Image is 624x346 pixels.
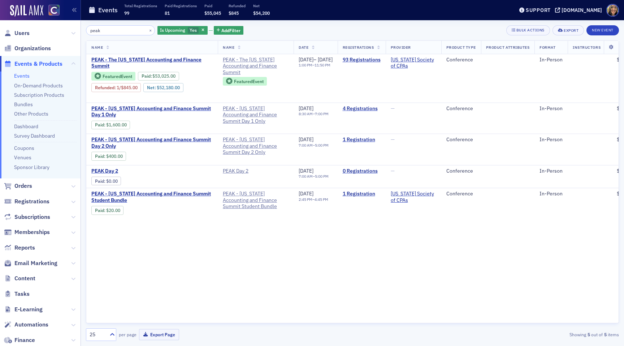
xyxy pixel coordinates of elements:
span: Memberships [14,228,50,236]
div: – [299,112,329,116]
a: PEAK - [US_STATE] Accounting and Finance Summit Day 1 Only [223,105,289,125]
strong: 5 [586,331,591,338]
span: : [95,85,117,90]
a: Venues [14,154,31,161]
span: Registrations [343,45,374,50]
div: Export [564,29,578,33]
span: Email Marketing [14,259,57,267]
a: PEAK - [US_STATE] Accounting and Finance Summit Student Bundle [223,191,289,210]
div: Bulk Actions [516,28,545,32]
a: Orders [4,182,32,190]
a: Events [14,73,30,79]
time: 7:00 AM [299,174,313,179]
span: Orders [14,182,32,190]
div: 25 [90,331,105,338]
span: PEAK Day 2 [223,168,289,174]
span: Reports [14,244,35,252]
a: New Event [586,26,619,33]
div: – [299,63,333,68]
div: Featured Event [103,74,132,78]
span: Profile [606,4,619,17]
span: — [391,105,395,112]
div: Net: $5218000 [143,83,183,92]
img: SailAMX [48,5,60,16]
button: × [147,27,154,33]
div: Conference [446,168,476,174]
time: 5:00 PM [315,143,329,148]
div: Paid: 0 - $0 [91,177,121,185]
p: Refunded [229,3,246,8]
button: New Event [586,25,619,35]
div: Conference [446,105,476,112]
a: Paid [95,178,104,184]
a: 93 Registrations [343,57,381,63]
time: 2:45 PM [299,197,312,202]
div: In-Person [539,57,563,63]
span: : [95,178,106,184]
span: $20.00 [106,208,120,213]
div: Paid: 2 - $2000 [91,206,123,215]
span: Is Upcoming [160,27,185,33]
a: Subscriptions [4,213,50,221]
span: : [95,122,106,127]
span: Name [223,45,234,50]
span: Organizations [14,44,51,52]
div: Paid: 139 - $5302500 [138,72,179,81]
a: Email Marketing [4,259,57,267]
button: [DOMAIN_NAME] [555,8,604,13]
span: $400.00 [106,153,123,159]
div: Featured Event [234,79,264,83]
span: PEAK - Colorado Accounting and Finance Summit Student Bundle [91,191,213,203]
a: Users [4,29,30,37]
a: Tasks [4,290,30,298]
div: Refunded: 139 - $5302500 [91,83,141,92]
a: Finance [4,336,35,344]
span: PEAK - Colorado Accounting and Finance Summit Student Bundle [223,191,289,210]
span: Automations [14,321,48,329]
a: E-Learning [4,306,43,313]
a: PEAK - [US_STATE] Accounting and Finance Summit Student Bundle [91,191,213,203]
span: Provider [391,45,411,50]
span: Content [14,274,35,282]
span: E-Learning [14,306,43,313]
a: PEAK - [US_STATE] Accounting and Finance Summit Day 1 Only [91,105,213,118]
span: Date [299,45,308,50]
span: [DATE] [299,168,313,174]
span: $0.00 [106,178,118,184]
a: 1 Registration [343,137,381,143]
a: 4 Registrations [343,105,381,112]
input: Search… [86,25,155,35]
a: Refunded [95,85,114,90]
a: Other Products [14,111,48,117]
p: Total Registrations [124,3,157,8]
a: PEAK - The [US_STATE] Accounting and Finance Summit [223,57,289,76]
a: Paid [95,153,104,159]
a: SailAMX [10,5,43,17]
time: 7:00 PM [315,111,329,116]
span: $1,600.00 [106,122,127,127]
a: Memberships [4,228,50,236]
a: Events & Products [4,60,62,68]
a: PEAK Day 2 [91,168,213,174]
div: Conference [446,191,476,197]
p: Net [253,3,270,8]
div: – [299,197,328,202]
label: per page [119,331,136,338]
span: Instructors [573,45,601,50]
span: $53,025.00 [152,73,175,79]
span: [DATE] [299,105,313,112]
time: 8:30 AM [299,111,313,116]
a: Registrations [4,198,49,206]
button: AddFilter [214,26,243,35]
span: $52,180.00 [157,85,180,90]
span: — [391,136,395,143]
a: Survey Dashboard [14,133,55,139]
a: Content [4,274,35,282]
div: – [299,57,333,63]
a: On-Demand Products [14,82,63,89]
span: Finance [14,336,35,344]
span: Product Type [446,45,476,50]
a: Sponsor Library [14,164,49,170]
div: Featured Event [91,72,135,81]
div: Support [526,7,551,13]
